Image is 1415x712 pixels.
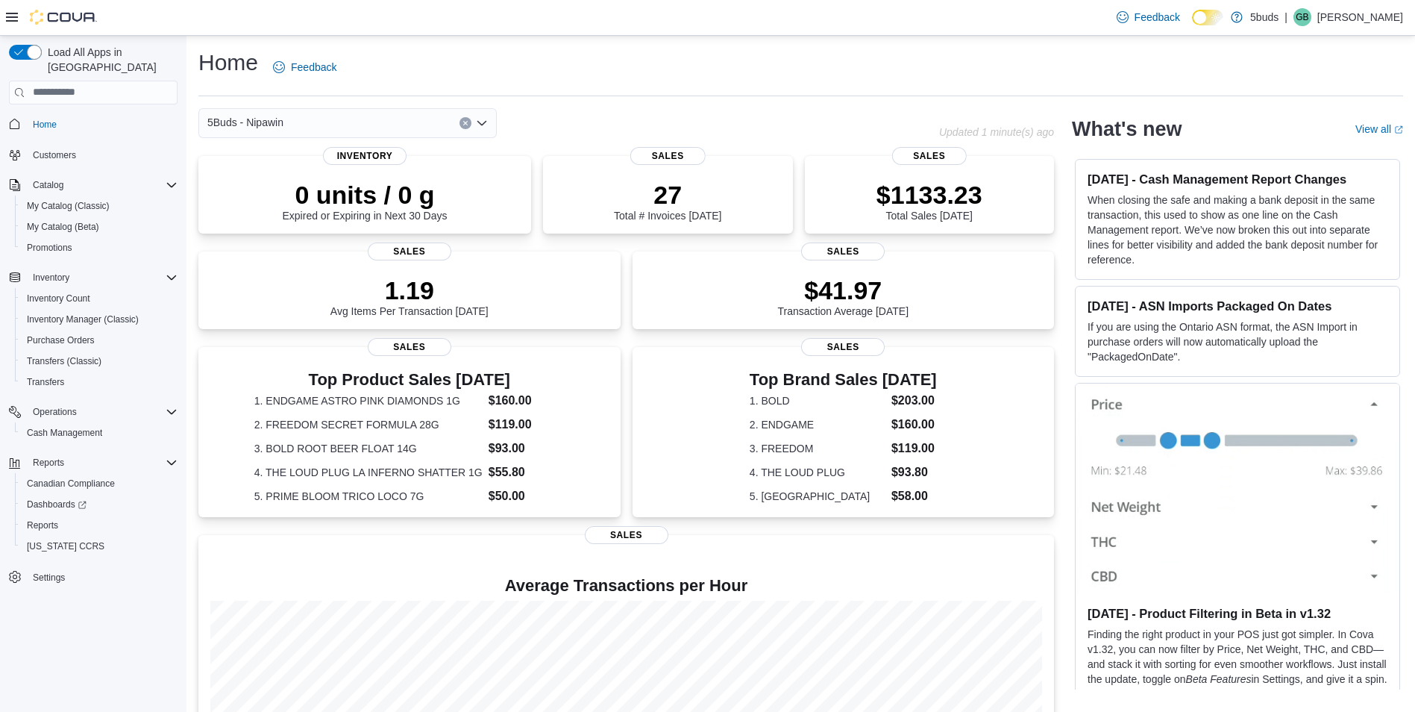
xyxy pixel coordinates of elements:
[801,338,885,356] span: Sales
[368,338,451,356] span: Sales
[27,334,95,346] span: Purchase Orders
[1355,123,1403,135] a: View allExternal link
[489,487,565,505] dd: $50.00
[1088,299,1387,313] h3: [DATE] - ASN Imports Packaged On Dates
[459,117,471,129] button: Clear input
[891,416,937,434] dd: $160.00
[15,536,183,557] button: [US_STATE] CCRS
[750,371,937,389] h3: Top Brand Sales [DATE]
[21,310,178,328] span: Inventory Manager (Classic)
[27,269,178,287] span: Inventory
[1088,193,1387,267] p: When closing the safe and making a bank deposit in the same transaction, this used to show as one...
[15,422,183,443] button: Cash Management
[330,275,489,305] p: 1.19
[210,577,1042,595] h4: Average Transactions per Hour
[27,567,178,586] span: Settings
[27,269,75,287] button: Inventory
[489,463,565,481] dd: $55.80
[3,267,183,288] button: Inventory
[3,144,183,166] button: Customers
[489,416,565,434] dd: $119.00
[21,496,92,513] a: Dashboards
[3,452,183,473] button: Reports
[1088,319,1387,364] p: If you are using the Ontario ASN format, the ASN Import in purchase orders will now automatically...
[21,290,96,307] a: Inventory Count
[30,10,97,25] img: Cova
[27,499,87,510] span: Dashboards
[750,465,885,480] dt: 4. THE LOUD PLUG
[330,275,489,317] div: Avg Items Per Transaction [DATE]
[21,290,178,307] span: Inventory Count
[891,463,937,481] dd: $93.80
[198,48,258,78] h1: Home
[21,537,110,555] a: [US_STATE] CCRS
[254,393,483,408] dt: 1. ENDGAME ASTRO PINK DIAMONDS 1G
[21,373,70,391] a: Transfers
[33,272,69,284] span: Inventory
[939,126,1054,138] p: Updated 1 minute(s) ago
[21,239,178,257] span: Promotions
[3,113,183,135] button: Home
[801,243,885,260] span: Sales
[15,494,183,515] a: Dashboards
[21,516,178,534] span: Reports
[15,309,183,330] button: Inventory Manager (Classic)
[207,113,283,131] span: 5Buds - Nipawin
[15,330,183,351] button: Purchase Orders
[15,196,183,216] button: My Catalog (Classic)
[777,275,909,305] p: $41.97
[27,403,178,421] span: Operations
[27,454,70,472] button: Reports
[27,146,178,164] span: Customers
[876,180,982,222] div: Total Sales [DATE]
[1192,10,1223,25] input: Dark Mode
[876,180,982,210] p: $1133.23
[33,149,76,161] span: Customers
[21,516,64,534] a: Reports
[3,566,183,587] button: Settings
[1072,117,1182,141] h2: What's new
[1250,8,1278,26] p: 5buds
[1088,606,1387,621] h3: [DATE] - Product Filtering in Beta in v1.32
[21,197,178,215] span: My Catalog (Classic)
[267,52,342,82] a: Feedback
[283,180,448,222] div: Expired or Expiring in Next 30 Days
[27,540,104,552] span: [US_STATE] CCRS
[15,473,183,494] button: Canadian Compliance
[27,116,63,134] a: Home
[27,221,99,233] span: My Catalog (Beta)
[15,351,183,372] button: Transfers (Classic)
[1317,8,1403,26] p: [PERSON_NAME]
[750,489,885,504] dt: 5. [GEOGRAPHIC_DATA]
[891,440,937,458] dd: $119.00
[21,424,108,442] a: Cash Management
[1284,8,1287,26] p: |
[21,310,145,328] a: Inventory Manager (Classic)
[21,218,178,236] span: My Catalog (Beta)
[27,115,178,134] span: Home
[15,216,183,237] button: My Catalog (Beta)
[750,393,885,408] dt: 1. BOLD
[27,176,69,194] button: Catalog
[27,569,71,587] a: Settings
[254,417,483,432] dt: 2. FREEDOM SECRET FORMULA 28G
[3,175,183,196] button: Catalog
[489,392,565,410] dd: $160.00
[15,372,183,393] button: Transfers
[33,179,63,191] span: Catalog
[33,119,57,131] span: Home
[585,526,668,544] span: Sales
[21,475,121,493] a: Canadian Compliance
[1088,627,1387,702] p: Finding the right product in your POS just got simpler. In Cova v1.32, you can now filter by Pric...
[614,180,721,210] p: 27
[750,417,885,432] dt: 2. ENDGAME
[27,355,101,367] span: Transfers (Classic)
[283,180,448,210] p: 0 units / 0 g
[33,406,77,418] span: Operations
[323,147,407,165] span: Inventory
[27,376,64,388] span: Transfers
[21,331,101,349] a: Purchase Orders
[21,218,105,236] a: My Catalog (Beta)
[42,45,178,75] span: Load All Apps in [GEOGRAPHIC_DATA]
[630,147,705,165] span: Sales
